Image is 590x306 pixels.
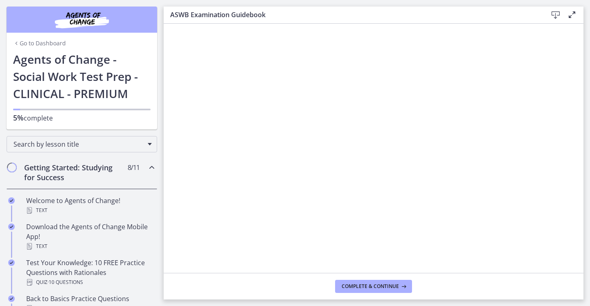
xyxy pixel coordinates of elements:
[342,283,399,290] span: Complete & continue
[26,241,154,251] div: Text
[13,39,66,47] a: Go to Dashboard
[33,10,131,29] img: Agents of Change
[26,258,154,287] div: Test Your Knowledge: 10 FREE Practice Questions with Rationales
[8,197,15,204] i: Completed
[26,222,154,251] div: Download the Agents of Change Mobile App!
[13,113,24,123] span: 5%
[13,51,151,102] h1: Agents of Change - Social Work Test Prep - CLINICAL - PREMIUM
[13,113,151,123] p: complete
[7,136,157,152] div: Search by lesson title
[47,277,83,287] span: · 10 Questions
[128,163,140,172] span: 8 / 11
[14,140,144,149] span: Search by lesson title
[8,295,15,302] i: Completed
[24,163,124,182] h2: Getting Started: Studying for Success
[170,10,534,20] h3: ASWB Examination Guidebook
[26,205,154,215] div: Text
[335,280,412,293] button: Complete & continue
[26,277,154,287] div: Quiz
[8,259,15,266] i: Completed
[26,196,154,215] div: Welcome to Agents of Change!
[8,223,15,230] i: Completed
